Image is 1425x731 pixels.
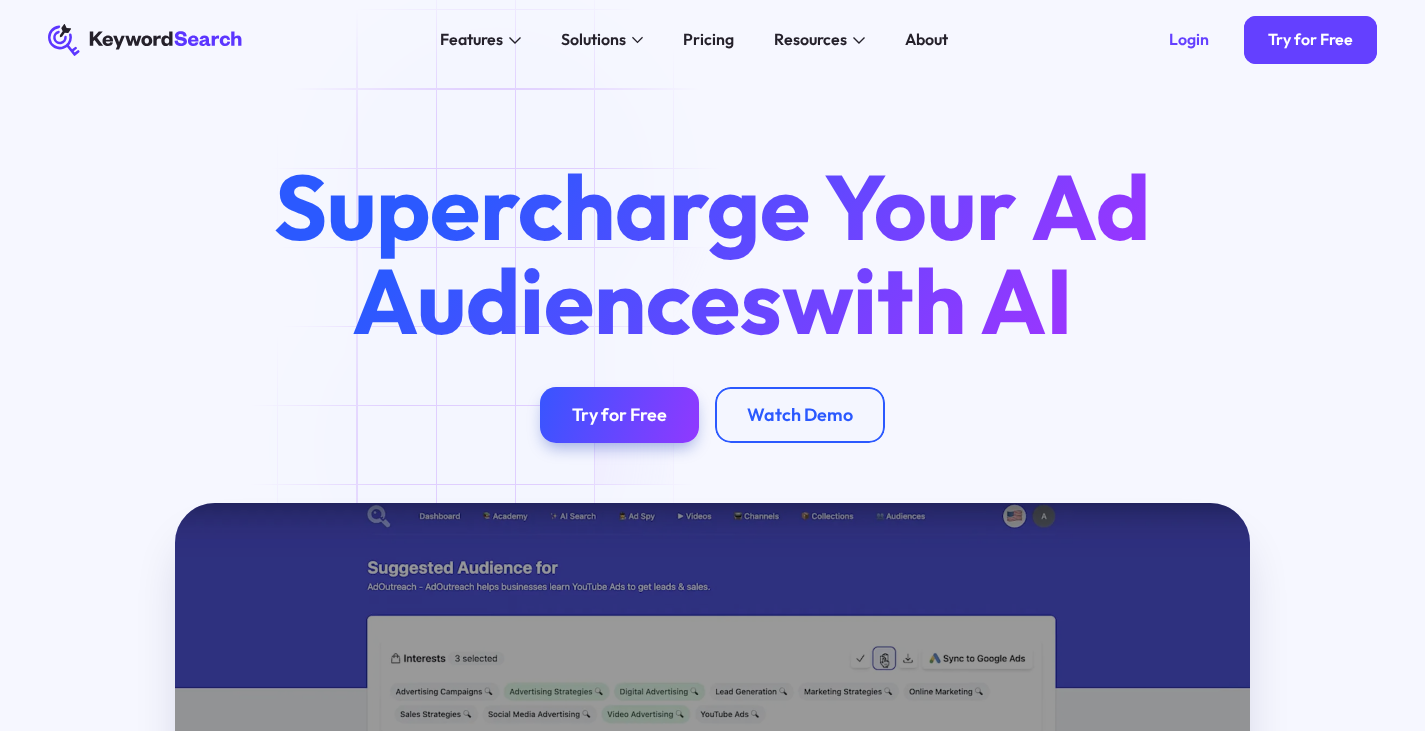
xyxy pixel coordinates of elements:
[572,404,667,426] div: Try for Free
[440,28,503,52] div: Features
[747,404,853,426] div: Watch Demo
[1169,30,1209,50] div: Login
[1145,16,1233,64] a: Login
[782,242,1073,358] span: with AI
[540,387,699,443] a: Try for Free
[1244,16,1377,64] a: Try for Free
[1268,30,1353,50] div: Try for Free
[774,28,847,52] div: Resources
[235,159,1190,348] h1: Supercharge Your Ad Audiences
[905,28,948,52] div: About
[893,24,960,56] a: About
[683,28,734,52] div: Pricing
[561,28,626,52] div: Solutions
[671,24,746,56] a: Pricing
